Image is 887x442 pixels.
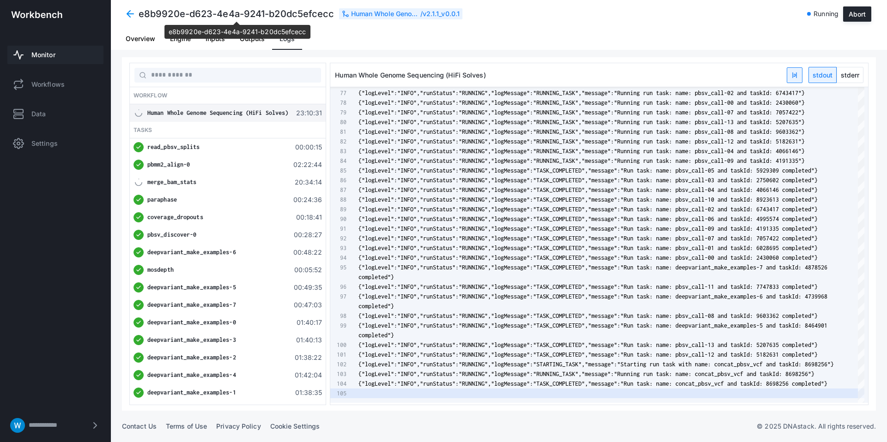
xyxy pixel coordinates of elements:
[7,134,103,153] a: Settings
[358,196,520,203] span: {"logLevel":"INFO","runStatus":"RUNNING","logMessa
[292,195,322,204] span: 00:24:36
[147,371,236,378] span: deepvariant_make_examples-4
[358,254,520,261] span: {"logLevel":"INFO","runStatus":"RUNNING","logMessa
[682,109,805,116] span: me: pbsv_call-07 and taskId: 7057422"}
[330,137,346,146] div: 82
[682,283,818,290] span: sv_call-11 and taskId: 7747833 completed"}
[520,167,682,174] span: ge":"TASK_COMPLETED","message":"Run task: name: pb
[682,186,818,193] span: sv_call-04 and taskId: 4066146 completed"}
[682,177,818,184] span: sv_call-03 and taskId: 2750602 completed"}
[358,274,394,281] span: completed"}
[358,90,520,96] span: {"logLevel":"INFO","runStatus":"RUNNING","logMessa
[358,235,520,242] span: {"logLevel":"INFO","runStatus":"RUNNING","logMessa
[31,109,46,119] span: Data
[147,179,197,185] span: merge_bam_stats
[240,36,265,42] span: Outputs
[358,109,520,116] span: {"logLevel":"INFO","runStatus":"RUNNING","logMessa
[292,283,322,292] span: 00:49:35
[358,177,520,184] span: {"logLevel":"INFO","runStatus":"RUNNING","logMessa
[520,245,682,251] span: ge":"TASK_COMPLETED","message":"Run task: name: pb
[358,322,520,329] span: {"logLevel":"INFO","runStatus":"RUNNING","logMessa
[682,138,805,145] span: me: pbsv_call-12 and taskId: 5182631"}
[682,119,805,125] span: me: pbsv_call-13 and taskId: 5207635"}
[270,422,320,430] a: Cookie Settings
[147,161,190,168] span: pbmm2_align-0
[520,254,682,261] span: ge":"TASK_COMPLETED","message":"Run task: name: pb
[520,341,682,348] span: ge":"TASK_COMPLETED","message":"Run task: name: pb
[330,292,346,301] div: 97
[330,253,346,263] div: 94
[814,9,838,18] span: Running
[292,213,322,222] span: 00:18:41
[682,245,818,251] span: sv_call-01 and taskId: 6028695 completed"}
[330,243,346,253] div: 93
[682,293,827,300] span: epvariant_make_examples-6 and taskId: 4739968
[330,263,346,272] div: 95
[358,264,520,271] span: {"logLevel":"INFO","runStatus":"RUNNING","logMessa
[147,301,236,308] span: deepvariant_make_examples-7
[279,36,295,42] span: Logs
[520,380,682,387] span: ge":"TASK_COMPLETED","message":"Run task: name: co
[358,157,520,164] span: {"logLevel":"INFO","runStatus":"RUNNING","logMessa
[339,8,462,19] div: /
[757,422,876,431] p: © 2025 DNAstack. All rights reserved.
[358,128,520,135] span: {"logLevel":"INFO","runStatus":"RUNNING","logMessa
[330,185,346,195] div: 87
[520,148,682,155] span: ge":"RUNNING_TASK","message":"Running run task: na
[682,351,818,358] span: sv_call-12 and taskId: 5182631 completed"}
[31,80,65,89] span: Workflows
[520,322,682,329] span: ge":"TASK_COMPLETED","message":"Run task: name: de
[335,71,486,79] span: Human Whole Genome Sequencing (HiFi Solves)
[147,196,177,203] span: paraphase
[31,50,55,60] span: Monitor
[358,361,520,368] span: {"logLevel":"INFO","runStatus":"RUNNING","logMessa
[147,249,236,256] span: deepvariant_make_examples-6
[147,143,200,150] span: read_pbsv_splits
[292,300,322,310] span: 00:47:03
[682,128,805,135] span: me: pbsv_call-08 and taskId: 9603362"}
[130,87,326,104] div: Workflow
[147,319,236,326] span: deepvariant_make_examples-0
[147,231,197,238] span: pbsv_discover-0
[682,312,818,319] span: sv_call-08 and taskId: 9603362 completed"}
[682,322,827,329] span: epvariant_make_examples-5 and taskId: 8464901
[292,160,322,169] span: 02:22:44
[330,195,346,204] div: 88
[423,9,460,18] div: v2.1.1_v0.0.1
[11,11,62,18] img: workbench-logo-white.svg
[130,122,326,139] div: Tasks
[520,138,682,145] span: ge":"RUNNING_TASK","message":"Running run task: na
[358,186,520,193] span: {"logLevel":"INFO","runStatus":"RUNNING","logMessa
[520,99,682,106] span: ge":"RUNNING_TASK","message":"Running run task: na
[330,127,346,137] div: 81
[122,422,157,430] a: Contact Us
[330,108,346,117] div: 79
[520,157,682,164] span: ge":"RUNNING_TASK","message":"Running run task: na
[330,311,346,321] div: 98
[520,109,682,116] span: ge":"RUNNING_TASK","message":"Running run task: na
[351,9,420,18] div: Human Whole Genome Sequencing (HiFi Solves)
[292,388,322,397] span: 01:38:35
[139,7,334,20] h4: e8b9920e-d623-4e4a-9241-b20dc5efcecc
[682,380,827,387] span: ncat_pbsv_vcf and taskId: 8698256 completed"}
[520,283,682,290] span: ge":"TASK_COMPLETED","message":"Run task: name: pb
[682,196,818,203] span: sv_call-10 and taskId: 8923613 completed"}
[520,177,682,184] span: ge":"TASK_COMPLETED","message":"Run task: name: pb
[358,245,520,251] span: {"logLevel":"INFO","runStatus":"RUNNING","logMessa
[292,230,322,239] span: 00:28:27
[520,235,682,242] span: ge":"TASK_COMPLETED","message":"Run task: name: pb
[358,167,520,174] span: {"logLevel":"INFO","runStatus":"RUNNING","logMessa
[330,359,346,369] div: 102
[682,341,818,348] span: sv_call-13 and taskId: 5207635 completed"}
[292,370,322,380] span: 01:42:04
[520,225,682,232] span: ge":"TASK_COMPLETED","message":"Run task: name: pb
[126,36,155,42] span: Overview
[682,215,818,222] span: sv_call-06 and taskId: 4995574 completed"}
[358,388,359,398] textarea: Editor content;Press Alt+F1 for Accessibility Options.
[520,128,682,135] span: ge":"RUNNING_TASK","message":"Running run task: na
[292,318,322,327] span: 01:40:17
[682,99,805,106] span: me: pbsv_call-00 and taskId: 2430060"}
[358,370,520,377] span: {"logLevel":"INFO","runStatus":"RUNNING","logMessa
[330,233,346,243] div: 92
[358,206,520,213] span: {"logLevel":"INFO","runStatus":"RUNNING","logMessa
